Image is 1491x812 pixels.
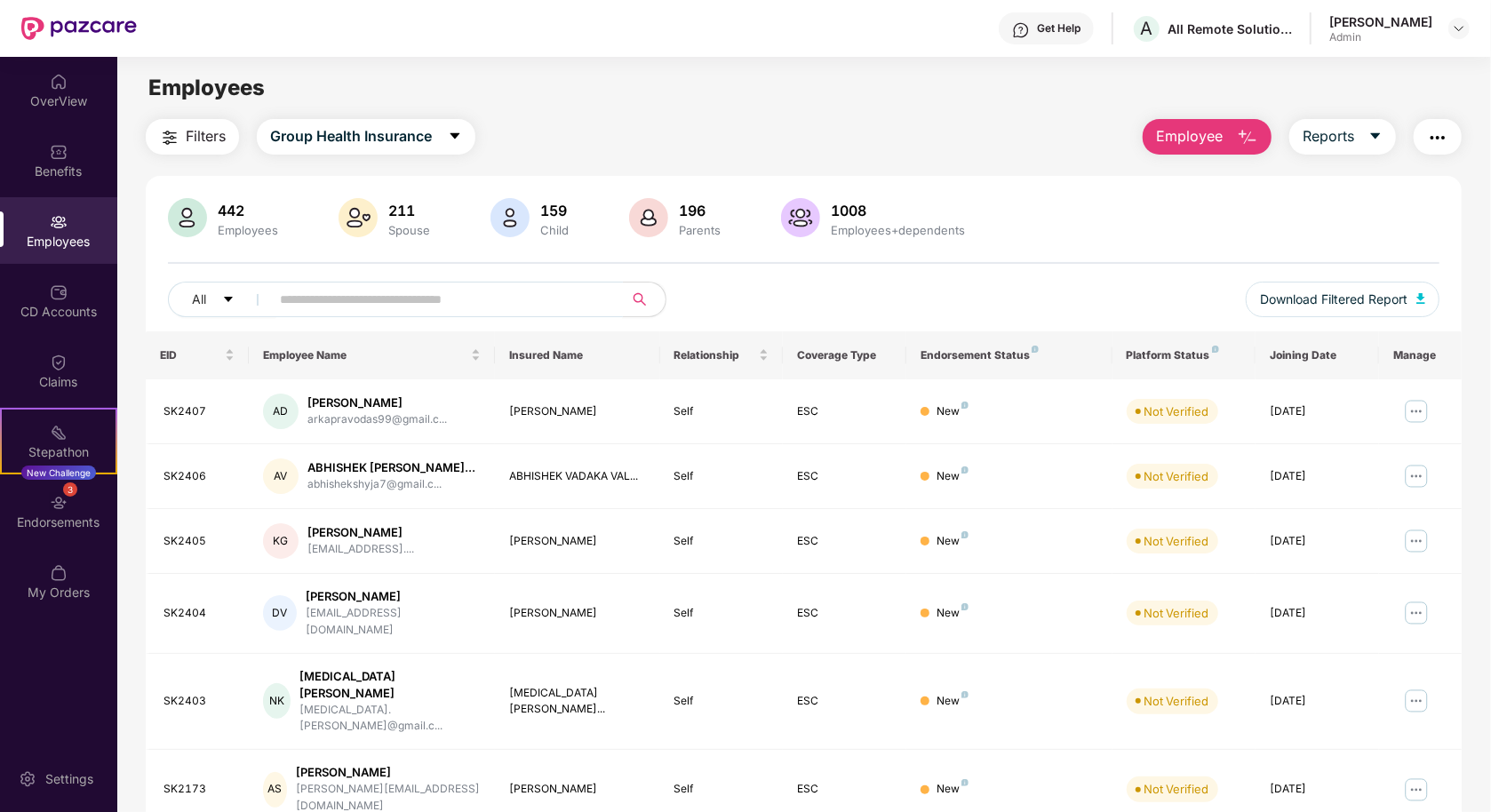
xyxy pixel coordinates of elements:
div: [PERSON_NAME] [509,605,645,622]
div: [MEDICAL_DATA][PERSON_NAME]... [509,685,645,719]
img: svg+xml;base64,PHN2ZyB4bWxucz0iaHR0cDovL3d3dy53My5vcmcvMjAwMC9zdmciIHdpZHRoPSI4IiBoZWlnaHQ9IjgiIH... [961,402,969,409]
img: manageButton [1402,687,1431,715]
img: svg+xml;base64,PHN2ZyBpZD0iQ2xhaW0iIHhtbG5zPSJodHRwOi8vd3d3LnczLm9yZy8yMDAwL3N2ZyIgd2lkdGg9IjIwIi... [50,354,68,371]
div: Not Verified [1144,532,1209,550]
span: caret-down [448,129,462,145]
img: svg+xml;base64,PHN2ZyBpZD0iTXlfT3JkZXJzIiBkYXRhLW5hbWU9Ik15IE9yZGVycyIgeG1sbnM9Imh0dHA6Ly93d3cudz... [50,564,68,582]
div: DV [263,595,297,631]
div: ESC [797,605,892,622]
div: [DATE] [1270,693,1365,710]
img: manageButton [1402,527,1431,555]
div: arkapravodas99@gmail.c... [307,411,447,428]
div: ESC [797,468,892,485]
span: Employee Name [263,348,468,362]
img: manageButton [1402,462,1431,490]
div: ESC [797,781,892,798]
button: Download Filtered Report [1246,282,1439,317]
div: AS [263,772,287,808]
div: [DATE] [1270,403,1365,420]
button: search [622,282,666,317]
div: ABHISHEK [PERSON_NAME]... [307,459,475,476]
th: Coverage Type [783,331,906,379]
img: svg+xml;base64,PHN2ZyBpZD0iRW1wbG95ZWVzIiB4bWxucz0iaHR0cDovL3d3dy53My5vcmcvMjAwMC9zdmciIHdpZHRoPS... [50,213,68,231]
img: svg+xml;base64,PHN2ZyB4bWxucz0iaHR0cDovL3d3dy53My5vcmcvMjAwMC9zdmciIHhtbG5zOnhsaW5rPSJodHRwOi8vd3... [1237,127,1258,148]
div: Not Verified [1144,402,1209,420]
div: ESC [797,533,892,550]
img: svg+xml;base64,PHN2ZyB4bWxucz0iaHR0cDovL3d3dy53My5vcmcvMjAwMC9zdmciIHdpZHRoPSIyNCIgaGVpZ2h0PSIyNC... [1427,127,1448,148]
div: Platform Status [1127,348,1242,362]
button: Allcaret-down [168,282,276,317]
div: Self [674,533,769,550]
th: Insured Name [495,331,659,379]
button: Employee [1143,119,1272,155]
div: Get Help [1037,21,1080,36]
img: svg+xml;base64,PHN2ZyB4bWxucz0iaHR0cDovL3d3dy53My5vcmcvMjAwMC9zdmciIHhtbG5zOnhsaW5rPSJodHRwOi8vd3... [1416,293,1425,304]
div: New [937,693,969,710]
img: svg+xml;base64,PHN2ZyB4bWxucz0iaHR0cDovL3d3dy53My5vcmcvMjAwMC9zdmciIHdpZHRoPSI4IiBoZWlnaHQ9IjgiIH... [961,466,969,474]
div: SK2407 [163,403,235,420]
img: svg+xml;base64,PHN2ZyBpZD0iRHJvcGRvd24tMzJ4MzIiIHhtbG5zPSJodHRwOi8vd3d3LnczLm9yZy8yMDAwL3N2ZyIgd2... [1452,21,1466,36]
div: New [937,533,969,550]
img: svg+xml;base64,PHN2ZyBpZD0iQmVuZWZpdHMiIHhtbG5zPSJodHRwOi8vd3d3LnczLm9yZy8yMDAwL3N2ZyIgd2lkdGg9Ij... [50,143,68,161]
div: 159 [537,202,572,219]
div: Spouse [385,223,434,237]
img: svg+xml;base64,PHN2ZyBpZD0iSG9tZSIgeG1sbnM9Imh0dHA6Ly93d3cudzMub3JnLzIwMDAvc3ZnIiB3aWR0aD0iMjAiIG... [50,73,68,91]
div: ESC [797,693,892,710]
img: manageButton [1402,599,1431,627]
div: Self [674,781,769,798]
div: Self [674,468,769,485]
div: SK2173 [163,781,235,798]
div: [MEDICAL_DATA][PERSON_NAME] [299,668,482,702]
div: SK2405 [163,533,235,550]
img: svg+xml;base64,PHN2ZyB4bWxucz0iaHR0cDovL3d3dy53My5vcmcvMjAwMC9zdmciIHhtbG5zOnhsaW5rPSJodHRwOi8vd3... [339,198,378,237]
div: Parents [675,223,724,237]
button: Filters [146,119,239,155]
div: [PERSON_NAME] [509,533,645,550]
div: 211 [385,202,434,219]
span: All [192,290,206,309]
img: svg+xml;base64,PHN2ZyBpZD0iQ0RfQWNjb3VudHMiIGRhdGEtbmFtZT0iQ0QgQWNjb3VudHMiIHhtbG5zPSJodHRwOi8vd3... [50,283,68,301]
div: [PERSON_NAME] [296,764,481,781]
div: NK [263,683,291,719]
span: Download Filtered Report [1260,290,1407,309]
span: Group Health Insurance [270,125,432,147]
th: Joining Date [1256,331,1379,379]
img: svg+xml;base64,PHN2ZyB4bWxucz0iaHR0cDovL3d3dy53My5vcmcvMjAwMC9zdmciIHdpZHRoPSI4IiBoZWlnaHQ9IjgiIH... [961,531,969,538]
img: svg+xml;base64,PHN2ZyBpZD0iU2V0dGluZy0yMHgyMCIgeG1sbnM9Imh0dHA6Ly93d3cudzMub3JnLzIwMDAvc3ZnIiB3aW... [19,770,36,788]
div: SK2406 [163,468,235,485]
span: Filters [186,125,226,147]
div: Employees [214,223,282,237]
div: [PERSON_NAME] [307,394,447,411]
div: [PERSON_NAME] [1329,13,1432,30]
th: Manage [1379,331,1462,379]
div: Not Verified [1144,467,1209,485]
div: 196 [675,202,724,219]
button: Group Health Insurancecaret-down [257,119,475,155]
div: KG [263,523,299,559]
span: Relationship [674,348,756,362]
div: [EMAIL_ADDRESS].... [307,541,414,558]
div: Stepathon [2,443,116,461]
th: Relationship [660,331,784,379]
img: svg+xml;base64,PHN2ZyB4bWxucz0iaHR0cDovL3d3dy53My5vcmcvMjAwMC9zdmciIHhtbG5zOnhsaW5rPSJodHRwOi8vd3... [781,198,820,237]
img: New Pazcare Logo [21,17,137,40]
div: New Challenge [21,466,96,480]
div: All Remote Solutions Private Limited [1168,20,1292,37]
img: svg+xml;base64,PHN2ZyB4bWxucz0iaHR0cDovL3d3dy53My5vcmcvMjAwMC9zdmciIHhtbG5zOnhsaW5rPSJodHRwOi8vd3... [629,198,668,237]
img: manageButton [1402,776,1431,804]
img: svg+xml;base64,PHN2ZyBpZD0iSGVscC0zMngzMiIgeG1sbnM9Imh0dHA6Ly93d3cudzMub3JnLzIwMDAvc3ZnIiB3aWR0aD... [1012,21,1030,39]
div: [PERSON_NAME] [509,403,645,420]
img: svg+xml;base64,PHN2ZyB4bWxucz0iaHR0cDovL3d3dy53My5vcmcvMjAwMC9zdmciIHdpZHRoPSI4IiBoZWlnaHQ9IjgiIH... [961,603,969,610]
div: Not Verified [1144,780,1209,798]
div: Employees+dependents [827,223,969,237]
img: svg+xml;base64,PHN2ZyB4bWxucz0iaHR0cDovL3d3dy53My5vcmcvMjAwMC9zdmciIHdpZHRoPSI4IiBoZWlnaHQ9IjgiIH... [1212,346,1219,353]
div: ABHISHEK VADAKA VAL... [509,468,645,485]
div: [PERSON_NAME] [509,781,645,798]
div: [DATE] [1270,468,1365,485]
th: EID [146,331,249,379]
span: caret-down [222,293,235,307]
div: AV [263,458,299,494]
img: manageButton [1402,397,1431,426]
img: svg+xml;base64,PHN2ZyB4bWxucz0iaHR0cDovL3d3dy53My5vcmcvMjAwMC9zdmciIHdpZHRoPSI4IiBoZWlnaHQ9IjgiIH... [1032,346,1039,353]
span: A [1141,18,1153,39]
